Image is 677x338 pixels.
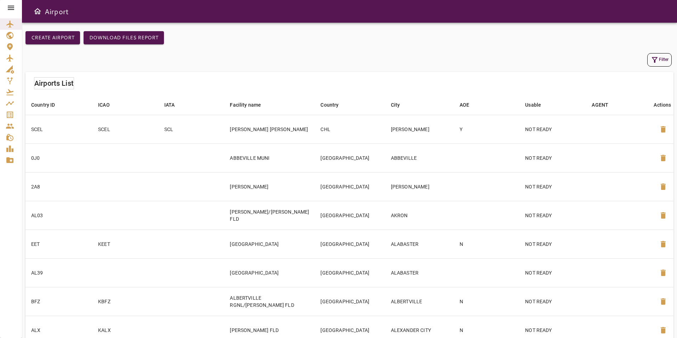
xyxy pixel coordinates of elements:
[230,101,261,109] div: Facility name
[525,241,580,248] p: NOT READY
[454,287,520,316] td: N
[159,115,224,143] td: SCL
[315,172,385,201] td: [GEOGRAPHIC_DATA]
[525,154,580,162] p: NOT READY
[224,172,315,201] td: [PERSON_NAME]
[525,327,580,334] p: NOT READY
[25,172,92,201] td: 2A8
[655,121,672,138] button: Delete Airport
[92,115,158,143] td: SCEL
[592,101,618,109] span: AGENT
[385,143,454,172] td: ABBEVILLE
[391,101,409,109] span: City
[320,101,338,109] div: Country
[25,115,92,143] td: SCEL
[25,143,92,172] td: 0J0
[315,258,385,287] td: [GEOGRAPHIC_DATA]
[315,201,385,230] td: [GEOGRAPHIC_DATA]
[164,101,184,109] span: IATA
[25,287,92,316] td: BFZ
[460,101,469,109] div: AOE
[25,201,92,230] td: AL03
[655,293,672,310] button: Delete Airport
[315,143,385,172] td: [GEOGRAPHIC_DATA]
[230,101,270,109] span: Facility name
[385,115,454,143] td: [PERSON_NAME]
[84,31,164,44] button: Download Files Report
[164,101,175,109] div: IATA
[98,101,119,109] span: ICAO
[92,230,158,258] td: KEET
[25,230,92,258] td: EET
[31,101,64,109] span: Country ID
[385,258,454,287] td: ALABASTER
[45,6,69,17] h6: Airport
[525,126,580,133] p: NOT READY
[659,125,667,134] span: delete
[25,31,80,44] button: Create airport
[391,101,400,109] div: City
[315,230,385,258] td: [GEOGRAPHIC_DATA]
[659,297,667,306] span: delete
[659,240,667,248] span: delete
[655,207,672,224] button: Delete Airport
[460,101,478,109] span: AOE
[385,230,454,258] td: ALABASTER
[98,101,110,109] div: ICAO
[659,269,667,277] span: delete
[655,150,672,167] button: Delete Airport
[25,258,92,287] td: AL39
[525,269,580,276] p: NOT READY
[454,230,520,258] td: N
[659,154,667,162] span: delete
[385,287,454,316] td: ALBERTVILLE
[34,78,74,89] h6: Airports List
[525,212,580,219] p: NOT READY
[320,101,348,109] span: Country
[224,201,315,230] td: [PERSON_NAME]/[PERSON_NAME] FLD
[659,182,667,191] span: delete
[224,230,315,258] td: [GEOGRAPHIC_DATA]
[92,287,158,316] td: KBFZ
[224,258,315,287] td: [GEOGRAPHIC_DATA]
[224,115,315,143] td: [PERSON_NAME] [PERSON_NAME]
[224,143,315,172] td: ABBEVILLE MUNI
[385,172,454,201] td: [PERSON_NAME]
[30,4,45,18] button: Open drawer
[655,236,672,253] button: Delete Airport
[315,287,385,316] td: [GEOGRAPHIC_DATA]
[647,53,672,67] button: Filter
[525,101,541,109] div: Usable
[31,101,55,109] div: Country ID
[385,201,454,230] td: AKRON
[224,287,315,316] td: ALBERTVILLE RGNL/[PERSON_NAME] FLD
[655,264,672,281] button: Delete Airport
[525,101,550,109] span: Usable
[454,115,520,143] td: Y
[315,115,385,143] td: CHL
[525,183,580,190] p: NOT READY
[659,211,667,220] span: delete
[592,101,608,109] div: AGENT
[525,298,580,305] p: NOT READY
[659,326,667,334] span: delete
[655,178,672,195] button: Delete Airport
